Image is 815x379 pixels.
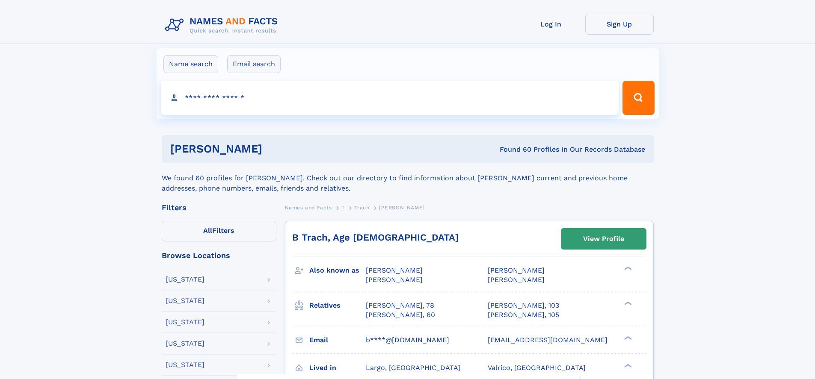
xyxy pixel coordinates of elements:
div: Browse Locations [162,252,276,259]
img: Logo Names and Facts [162,14,285,37]
label: Name search [163,55,218,73]
div: ❯ [622,300,632,306]
a: Log In [517,14,585,35]
a: View Profile [561,229,646,249]
div: [US_STATE] [166,297,204,304]
h3: Also known as [309,263,366,278]
span: [PERSON_NAME] [488,266,545,274]
a: [PERSON_NAME], 105 [488,310,559,320]
a: [PERSON_NAME], 60 [366,310,435,320]
span: T [341,205,345,211]
span: [PERSON_NAME] [366,266,423,274]
a: Trach [354,202,369,213]
span: [EMAIL_ADDRESS][DOMAIN_NAME] [488,336,608,344]
a: Names and Facts [285,202,332,213]
span: All [203,226,212,235]
div: [US_STATE] [166,276,204,283]
span: Trach [354,205,369,211]
label: Email search [227,55,281,73]
span: [PERSON_NAME] [488,276,545,284]
div: [US_STATE] [166,361,204,368]
a: [PERSON_NAME], 78 [366,301,434,310]
input: search input [161,81,619,115]
div: ❯ [622,363,632,368]
div: [US_STATE] [166,340,204,347]
a: Sign Up [585,14,654,35]
a: B Trach, Age [DEMOGRAPHIC_DATA] [292,232,459,243]
span: [PERSON_NAME] [379,205,425,211]
h1: [PERSON_NAME] [170,144,381,154]
div: Found 60 Profiles In Our Records Database [381,145,645,154]
button: Search Button [622,81,654,115]
div: View Profile [583,229,624,249]
div: ❯ [622,266,632,271]
div: We found 60 profiles for [PERSON_NAME]. Check out our directory to find information about [PERSON... [162,163,654,194]
h3: Relatives [309,298,366,313]
div: Filters [162,204,276,212]
div: ❯ [622,335,632,341]
h3: Email [309,333,366,347]
h3: Lived in [309,361,366,375]
span: Valrico, [GEOGRAPHIC_DATA] [488,364,586,372]
span: [PERSON_NAME] [366,276,423,284]
span: Largo, [GEOGRAPHIC_DATA] [366,364,460,372]
a: T [341,202,345,213]
div: [US_STATE] [166,319,204,326]
label: Filters [162,221,276,241]
a: [PERSON_NAME], 103 [488,301,559,310]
